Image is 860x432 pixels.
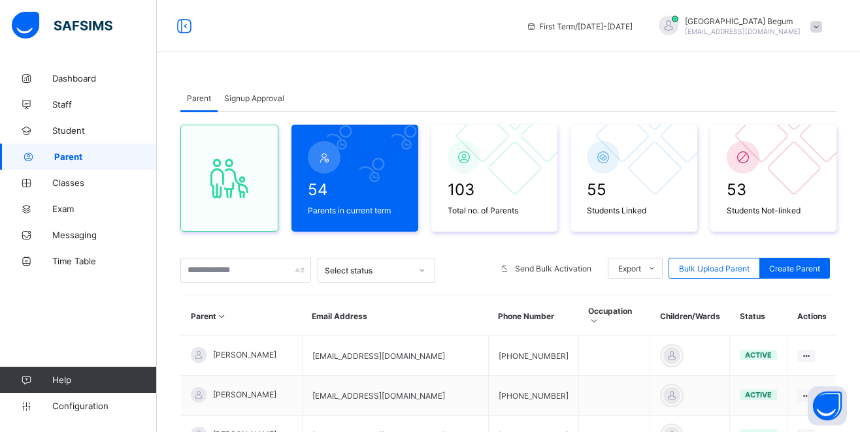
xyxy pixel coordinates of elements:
[588,316,599,326] i: Sort in Ascending Order
[685,27,801,35] span: [EMAIL_ADDRESS][DOMAIN_NAME]
[618,264,641,273] span: Export
[52,125,157,136] span: Student
[515,264,591,273] span: Send Bulk Activation
[52,177,157,188] span: Classes
[787,296,836,336] th: Actions
[308,180,402,199] span: 54
[52,204,157,214] span: Exam
[646,16,829,37] div: Shumsunnahar Begum
[216,311,227,321] i: Sort in Ascending Order
[650,296,730,336] th: Children/Wards
[526,22,633,31] span: session/term information
[325,266,411,275] div: Select status
[578,296,650,336] th: Occupation
[187,93,211,103] span: Parent
[224,93,284,103] span: Signup Approval
[52,99,157,110] span: Staff
[213,390,276,399] span: [PERSON_NAME]
[302,296,488,336] th: Email Address
[727,180,821,199] span: 53
[769,264,820,273] span: Create Parent
[52,256,157,266] span: Time Table
[745,390,772,399] span: active
[12,12,112,39] img: safsims
[52,375,156,385] span: Help
[727,206,821,215] span: Students Not-linked
[488,376,578,416] td: [PHONE_NUMBER]
[745,350,772,360] span: active
[488,336,578,376] td: [PHONE_NUMBER]
[488,296,578,336] th: Phone Number
[448,206,542,215] span: Total no. of Parents
[302,376,488,416] td: [EMAIL_ADDRESS][DOMAIN_NAME]
[308,206,402,215] span: Parents in current term
[587,206,681,215] span: Students Linked
[213,350,276,360] span: [PERSON_NAME]
[587,180,681,199] span: 55
[52,73,157,84] span: Dashboard
[52,230,157,240] span: Messaging
[302,336,488,376] td: [EMAIL_ADDRESS][DOMAIN_NAME]
[52,401,156,411] span: Configuration
[679,264,750,273] span: Bulk Upload Parent
[808,386,847,425] button: Open asap
[54,151,157,162] span: Parent
[730,296,787,336] th: Status
[685,16,801,26] span: [GEOGRAPHIC_DATA] Begum
[181,296,303,336] th: Parent
[448,180,542,199] span: 103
